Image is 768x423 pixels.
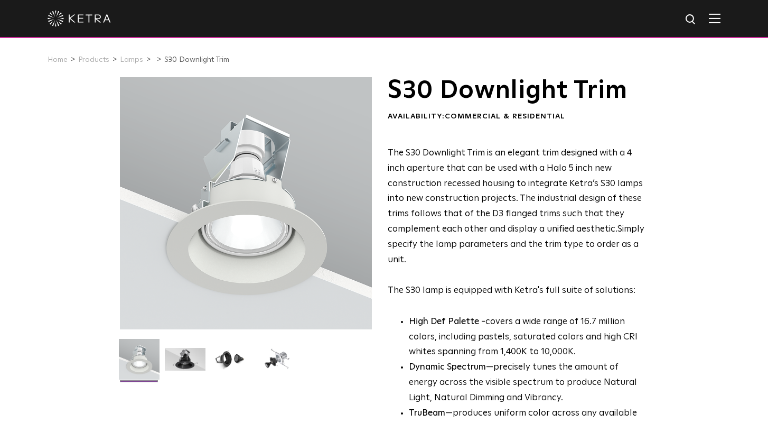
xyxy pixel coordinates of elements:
strong: High Def Palette - [409,317,485,326]
img: S30 Halo Downlight_Exploded_Black [257,348,297,379]
span: Commercial & Residential [445,113,565,120]
a: Products [78,56,109,63]
a: Lamps [120,56,143,63]
h1: S30 Downlight Trim [388,77,645,104]
p: The S30 lamp is equipped with Ketra's full suite of solutions: [388,146,645,299]
strong: TruBeam [409,409,445,418]
img: ketra-logo-2019-white [48,11,111,26]
p: covers a wide range of 16.7 million colors, including pastels, saturated colors and high CRI whit... [409,315,645,361]
div: Availability: [388,112,645,122]
a: Home [48,56,68,63]
li: —precisely tunes the amount of energy across the visible spectrum to produce Natural Light, Natur... [409,360,645,406]
img: search icon [685,13,698,26]
span: The S30 Downlight Trim is an elegant trim designed with a 4 inch aperture that can be used with a... [388,149,643,234]
img: Hamburger%20Nav.svg [709,13,720,23]
img: S30-DownlightTrim-2021-Web-Square [119,339,160,388]
strong: Dynamic Spectrum [409,363,486,372]
img: S30 Halo Downlight_Table Top_Black [211,348,251,379]
img: S30 Halo Downlight_Hero_Black_Gradient [165,348,205,379]
span: Simply specify the lamp parameters and the trim type to order as a unit.​ [388,225,644,264]
a: S30 Downlight Trim [164,56,229,63]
